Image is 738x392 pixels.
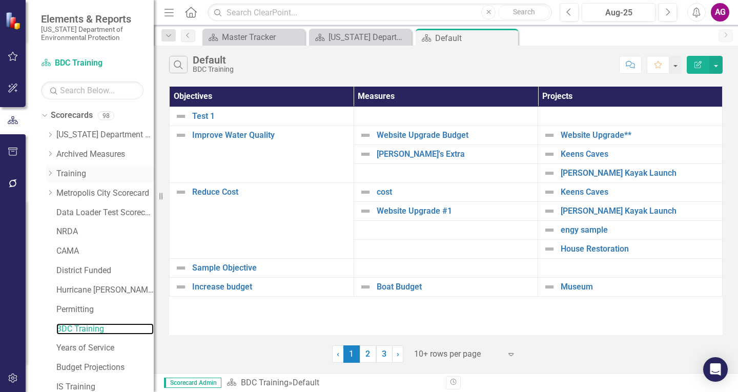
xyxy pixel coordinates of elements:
[543,129,556,141] img: Not Defined
[538,182,723,201] td: Double-Click to Edit Right Click for Context Menu
[538,145,723,163] td: Double-Click to Edit Right Click for Context Menu
[359,205,372,217] img: Not Defined
[175,186,187,198] img: Not Defined
[192,131,348,140] a: Improve Water Quality
[359,186,372,198] img: Not Defined
[227,377,438,389] div: »
[56,323,154,335] a: BDC Training
[543,167,556,179] img: Not Defined
[192,188,348,197] a: Reduce Cost
[354,145,538,163] td: Double-Click to Edit Right Click for Context Menu
[329,31,409,44] div: [US_STATE] Department of Environmental Protection
[359,129,372,141] img: Not Defined
[543,186,556,198] img: Not Defined
[561,169,717,178] a: [PERSON_NAME] Kayak Launch
[561,150,717,159] a: Keens Caves
[538,126,723,145] td: Double-Click to Edit Right Click for Context Menu
[543,224,556,236] img: Not Defined
[377,131,533,140] a: Website Upgrade Budget
[561,131,717,140] a: Website Upgrade**
[56,342,154,354] a: Years of Service
[56,265,154,277] a: District Funded
[56,362,154,374] a: Budget Projections
[561,244,717,254] a: House Restoration
[193,66,234,73] div: BDC Training
[164,378,221,388] span: Scorecard Admin
[175,262,187,274] img: Not Defined
[376,345,393,363] a: 3
[377,282,533,292] a: Boat Budget
[543,281,556,293] img: Not Defined
[561,282,717,292] a: Museum
[377,188,533,197] a: cost
[41,81,143,99] input: Search Below...
[192,263,348,273] a: Sample Objective
[354,182,538,201] td: Double-Click to Edit Right Click for Context Menu
[41,25,143,42] small: [US_STATE] Department of Environmental Protection
[337,349,339,359] span: ‹
[4,11,24,30] img: ClearPoint Strategy
[585,7,652,19] div: Aug-25
[711,3,729,22] button: AG
[56,188,154,199] a: Metropolis City Scorecard
[56,207,154,219] a: Data Loader Test Scorecard
[561,188,717,197] a: Keens Caves
[175,281,187,293] img: Not Defined
[241,378,289,387] a: BDC Training
[175,129,187,141] img: Not Defined
[354,277,538,296] td: Double-Click to Edit Right Click for Context Menu
[543,148,556,160] img: Not Defined
[377,207,533,216] a: Website Upgrade #1
[98,111,114,120] div: 98
[170,107,354,126] td: Double-Click to Edit Right Click for Context Menu
[561,207,717,216] a: [PERSON_NAME] Kayak Launch
[354,126,538,145] td: Double-Click to Edit Right Click for Context Menu
[41,13,143,25] span: Elements & Reports
[543,205,556,217] img: Not Defined
[538,277,723,296] td: Double-Click to Edit Right Click for Context Menu
[56,226,154,238] a: NRDA
[703,357,728,382] div: Open Intercom Messenger
[360,345,376,363] a: 2
[582,3,655,22] button: Aug-25
[354,201,538,220] td: Double-Click to Edit Right Click for Context Menu
[397,349,399,359] span: ›
[170,126,354,182] td: Double-Click to Edit Right Click for Context Menu
[56,129,154,141] a: [US_STATE] Department of Environmental Protection
[192,112,348,121] a: Test 1
[359,148,372,160] img: Not Defined
[193,54,234,66] div: Default
[561,225,717,235] a: engy sample
[170,258,354,277] td: Double-Click to Edit Right Click for Context Menu
[222,31,302,44] div: Master Tracker
[343,345,360,363] span: 1
[205,31,302,44] a: Master Tracker
[192,282,348,292] a: Increase budget
[293,378,319,387] div: Default
[170,277,354,296] td: Double-Click to Edit Right Click for Context Menu
[538,220,723,239] td: Double-Click to Edit Right Click for Context Menu
[56,149,154,160] a: Archived Measures
[538,201,723,220] td: Double-Click to Edit Right Click for Context Menu
[359,281,372,293] img: Not Defined
[312,31,409,44] a: [US_STATE] Department of Environmental Protection
[513,8,535,16] span: Search
[56,168,154,180] a: Training
[498,5,549,19] button: Search
[208,4,552,22] input: Search ClearPoint...
[538,239,723,258] td: Double-Click to Edit Right Click for Context Menu
[170,182,354,258] td: Double-Click to Edit Right Click for Context Menu
[175,110,187,122] img: Not Defined
[377,150,533,159] a: [PERSON_NAME]'s Extra
[56,284,154,296] a: Hurricane [PERSON_NAME]
[56,245,154,257] a: CAMA
[41,57,143,69] a: BDC Training
[543,243,556,255] img: Not Defined
[435,32,516,45] div: Default
[51,110,93,121] a: Scorecards
[538,163,723,182] td: Double-Click to Edit Right Click for Context Menu
[56,304,154,316] a: Permitting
